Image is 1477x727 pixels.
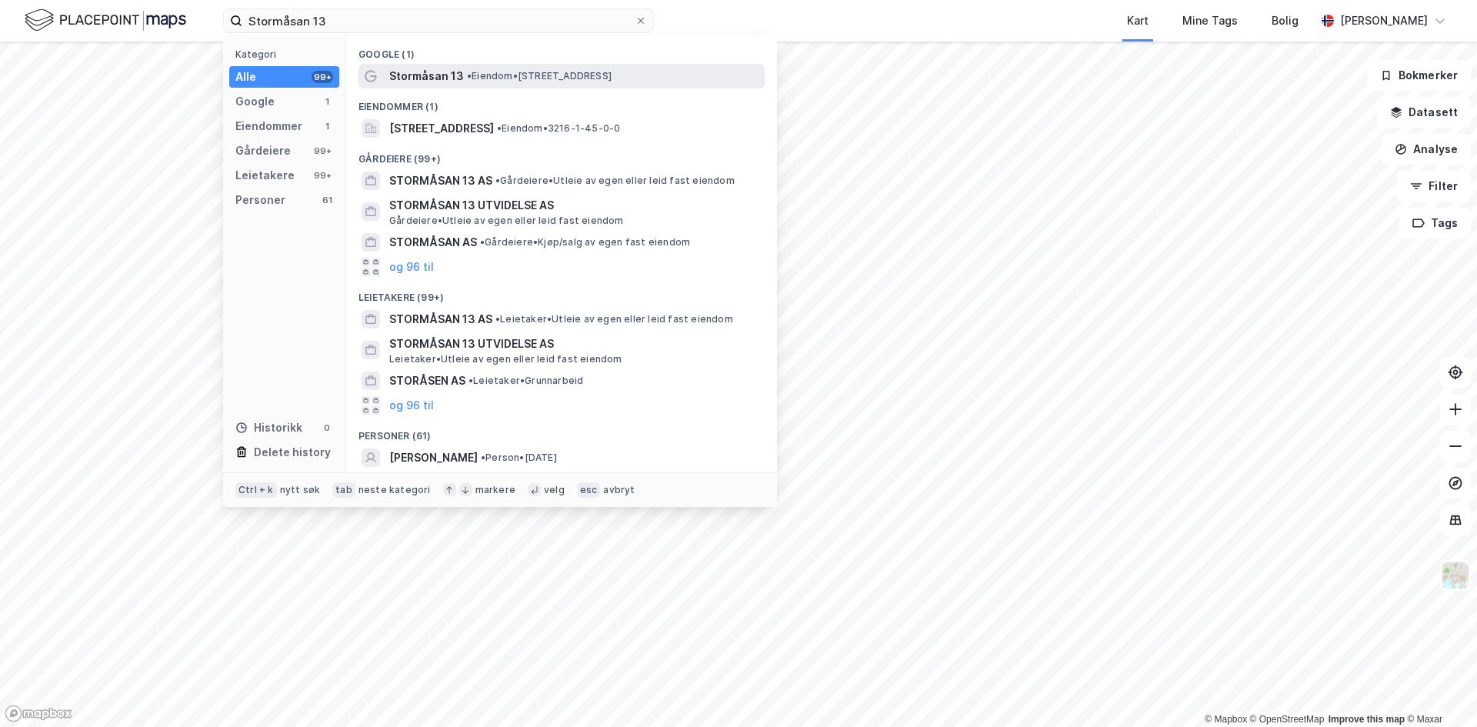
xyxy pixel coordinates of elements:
[480,236,690,248] span: Gårdeiere • Kjøp/salg av egen fast eiendom
[358,484,431,496] div: neste kategori
[389,335,759,353] span: STORMÅSAN 13 UTVIDELSE AS
[321,422,333,434] div: 0
[235,68,256,86] div: Alle
[1382,134,1471,165] button: Analyse
[389,215,624,227] span: Gårdeiere • Utleie av egen eller leid fast eiendom
[497,122,620,135] span: Eiendom • 3216-1-45-0-0
[1127,12,1149,30] div: Kart
[346,88,777,116] div: Eiendommer (1)
[346,36,777,64] div: Google (1)
[1329,714,1405,725] a: Improve this map
[389,396,434,415] button: og 96 til
[495,175,500,186] span: •
[235,117,302,135] div: Eiendommer
[25,7,186,34] img: logo.f888ab2527a4732fd821a326f86c7f29.svg
[235,166,295,185] div: Leietakere
[1340,12,1428,30] div: [PERSON_NAME]
[235,92,275,111] div: Google
[467,70,612,82] span: Eiendom • [STREET_ADDRESS]
[346,279,777,307] div: Leietakere (99+)
[389,119,494,138] span: [STREET_ADDRESS]
[1441,561,1470,590] img: Z
[346,141,777,168] div: Gårdeiere (99+)
[389,353,622,365] span: Leietaker • Utleie av egen eller leid fast eiendom
[321,194,333,206] div: 61
[481,452,557,464] span: Person • [DATE]
[1182,12,1238,30] div: Mine Tags
[280,484,321,496] div: nytt søk
[389,310,492,328] span: STORMÅSAN 13 AS
[389,67,464,85] span: Stormåsan 13
[235,142,291,160] div: Gårdeiere
[1205,714,1247,725] a: Mapbox
[312,71,333,83] div: 99+
[242,9,635,32] input: Søk på adresse, matrikkel, gårdeiere, leietakere eller personer
[480,236,485,248] span: •
[495,313,500,325] span: •
[544,484,565,496] div: velg
[321,95,333,108] div: 1
[321,120,333,132] div: 1
[389,196,759,215] span: STORMÅSAN 13 UTVIDELSE AS
[389,258,434,276] button: og 96 til
[389,372,465,390] span: STORÅSEN AS
[1272,12,1299,30] div: Bolig
[254,443,331,462] div: Delete history
[497,122,502,134] span: •
[312,169,333,182] div: 99+
[468,375,473,386] span: •
[495,175,735,187] span: Gårdeiere • Utleie av egen eller leid fast eiendom
[1250,714,1325,725] a: OpenStreetMap
[1377,97,1471,128] button: Datasett
[235,191,285,209] div: Personer
[389,172,492,190] span: STORMÅSAN 13 AS
[235,482,277,498] div: Ctrl + k
[1397,171,1471,202] button: Filter
[235,48,339,60] div: Kategori
[1400,653,1477,727] iframe: Chat Widget
[312,145,333,157] div: 99+
[332,482,355,498] div: tab
[467,70,472,82] span: •
[5,705,72,722] a: Mapbox homepage
[1399,208,1471,238] button: Tags
[603,484,635,496] div: avbryt
[389,233,477,252] span: STORMÅSAN AS
[346,418,777,445] div: Personer (61)
[577,482,601,498] div: esc
[475,484,515,496] div: markere
[1367,60,1471,91] button: Bokmerker
[481,452,485,463] span: •
[389,449,478,467] span: [PERSON_NAME]
[235,419,302,437] div: Historikk
[495,313,733,325] span: Leietaker • Utleie av egen eller leid fast eiendom
[468,375,583,387] span: Leietaker • Grunnarbeid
